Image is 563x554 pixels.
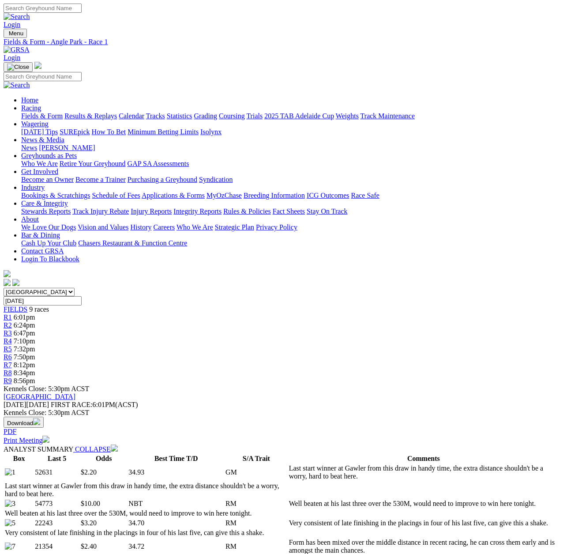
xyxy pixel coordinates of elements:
[351,192,379,199] a: Race Safe
[131,207,172,215] a: Injury Reports
[14,361,35,369] span: 8:12pm
[21,239,76,247] a: Cash Up Your Club
[4,54,20,61] a: Login
[4,454,34,463] th: Box
[4,38,559,46] a: Fields & Form - Angle Park - Race 1
[4,409,559,417] div: Kennels Close: 5:30pm ACST
[92,128,126,136] a: How To Bet
[142,192,205,199] a: Applications & Forms
[14,345,35,353] span: 7:32pm
[34,62,41,69] img: logo-grsa-white.png
[4,29,27,38] button: Toggle navigation
[4,528,288,537] td: Very consistent of late finishing in the placings in four of his last five, can give this a shake.
[60,160,126,167] a: Retire Your Greyhound
[4,62,33,72] button: Toggle navigation
[21,255,79,263] a: Login To Blackbook
[21,231,60,239] a: Bar & Dining
[4,313,12,321] a: R1
[225,519,288,528] td: RM
[4,361,12,369] a: R7
[4,428,16,435] a: PDF
[21,160,559,168] div: Greyhounds as Pets
[21,207,71,215] a: Stewards Reports
[21,215,39,223] a: About
[80,454,127,463] th: Odds
[4,377,12,384] a: R9
[21,239,559,247] div: Bar & Dining
[78,239,187,247] a: Chasers Restaurant & Function Centre
[4,345,12,353] span: R5
[128,519,224,528] td: 34.70
[4,296,82,305] input: Select date
[12,279,19,286] img: twitter.svg
[128,454,224,463] th: Best Time T/D
[21,223,76,231] a: We Love Our Dogs
[4,445,559,453] div: ANALYST SUMMARY
[128,160,189,167] a: GAP SA Assessments
[14,377,35,384] span: 8:56pm
[81,468,97,476] span: $2.20
[34,454,79,463] th: Last 5
[21,128,58,136] a: [DATE] Tips
[21,192,559,200] div: Industry
[34,464,79,481] td: 52631
[206,192,242,199] a: MyOzChase
[33,418,40,425] img: download.svg
[5,500,15,508] img: 3
[7,64,29,71] img: Close
[4,482,288,498] td: Last start winner at Gawler from this draw in handy time, the extra distance shouldn't be a worry...
[21,136,64,143] a: News & Media
[128,176,197,183] a: Purchasing a Greyhound
[4,321,12,329] a: R2
[223,207,271,215] a: Rules & Policies
[42,436,49,443] img: printer.svg
[34,499,79,508] td: 54773
[4,279,11,286] img: facebook.svg
[336,112,359,120] a: Weights
[4,329,12,337] span: R3
[176,223,213,231] a: Who We Are
[173,207,221,215] a: Integrity Reports
[21,247,64,255] a: Contact GRSA
[14,369,35,377] span: 8:34pm
[4,81,30,89] img: Search
[21,104,41,112] a: Racing
[21,144,37,151] a: News
[51,401,138,408] span: 6:01PM(ACST)
[153,223,175,231] a: Careers
[4,4,82,13] input: Search
[21,120,49,128] a: Wagering
[72,207,129,215] a: Track Injury Rebate
[4,369,12,377] a: R8
[4,353,12,361] a: R6
[4,337,12,345] a: R4
[194,112,217,120] a: Grading
[21,207,559,215] div: Care & Integrity
[75,176,126,183] a: Become a Trainer
[39,144,95,151] a: [PERSON_NAME]
[4,305,27,313] a: FIELDS
[9,30,23,37] span: Menu
[14,321,35,329] span: 6:24pm
[225,464,288,481] td: GM
[289,519,559,528] td: Very consistent of late finishing in the placings in four of his last five, can give this a shake.
[246,112,263,120] a: Trials
[5,519,15,527] img: 5
[14,337,35,345] span: 7:10pm
[64,112,117,120] a: Results & Replays
[4,417,44,428] button: Download
[146,112,165,120] a: Tracks
[225,454,288,463] th: S/A Trait
[14,313,35,321] span: 6:01pm
[128,128,199,136] a: Minimum Betting Limits
[4,509,288,518] td: Well beaten at his last three over the 530M, would need to improve to win here tonight.
[81,500,100,507] span: $10.00
[4,72,82,81] input: Search
[78,223,128,231] a: Vision and Values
